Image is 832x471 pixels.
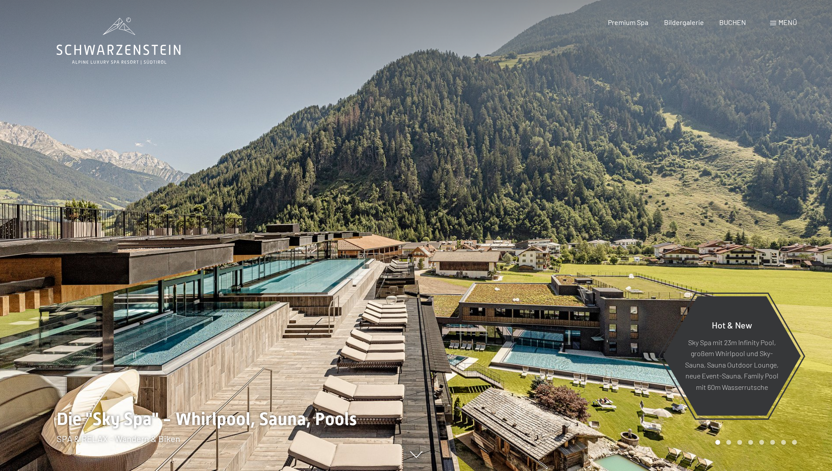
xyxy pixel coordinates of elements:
div: Carousel Page 7 [781,440,786,445]
a: Hot & New Sky Spa mit 23m Infinity Pool, großem Whirlpool und Sky-Sauna, Sauna Outdoor Lounge, ne... [662,296,801,416]
span: Menü [778,18,797,26]
div: Carousel Page 6 [770,440,775,445]
a: Premium Spa [608,18,648,26]
a: Bildergalerie [664,18,704,26]
div: Carousel Page 4 [748,440,753,445]
a: BUCHEN [719,18,746,26]
div: Carousel Page 2 [726,440,731,445]
span: Hot & New [712,319,752,330]
p: Sky Spa mit 23m Infinity Pool, großem Whirlpool und Sky-Sauna, Sauna Outdoor Lounge, neue Event-S... [684,336,779,392]
div: Carousel Page 5 [759,440,764,445]
div: Carousel Page 3 [737,440,742,445]
div: Carousel Page 1 (Current Slide) [715,440,720,445]
div: Carousel Page 8 [792,440,797,445]
div: Carousel Pagination [712,440,797,445]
